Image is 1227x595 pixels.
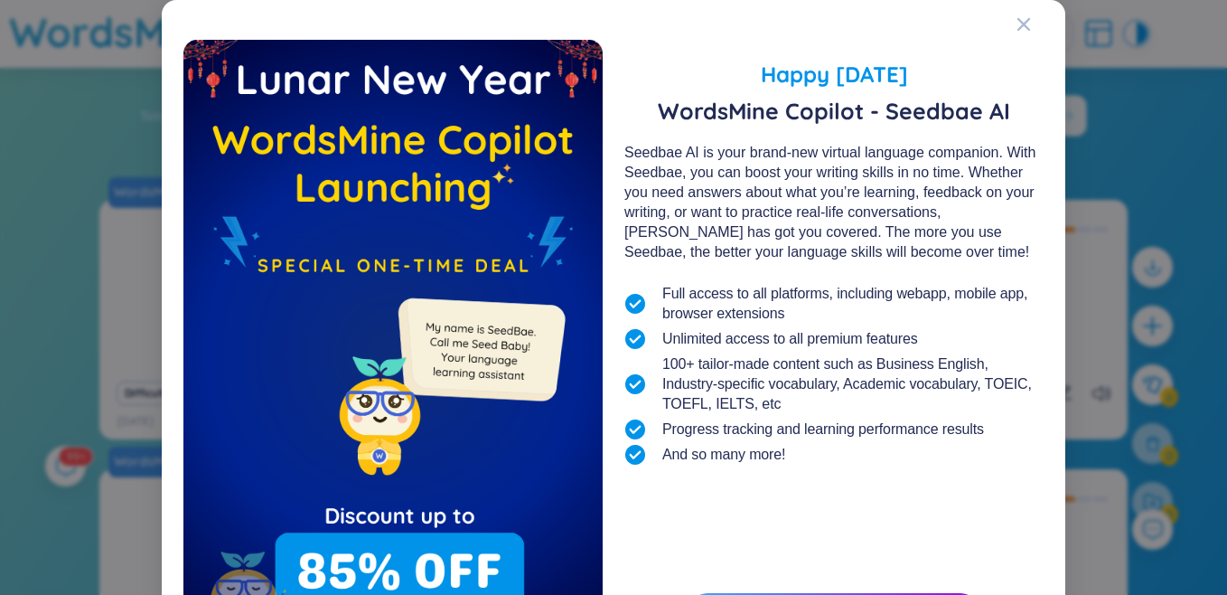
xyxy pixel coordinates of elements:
[389,261,569,441] img: minionSeedbaeMessage.35ffe99e.png
[662,354,1044,414] span: 100+ tailor-made content such as Business English, Industry-specific vocabulary, Academic vocabul...
[662,445,785,465] span: And so many more!
[662,284,1044,324] span: Full access to all platforms, including webapp, mobile app, browser extensions
[624,58,1044,90] span: Happy [DATE]
[624,98,1044,125] span: WordsMine Copilot - Seedbae AI
[624,143,1044,262] div: Seedbae AI is your brand-new virtual language companion. With Seedbae, you can boost your writing...
[662,420,984,439] span: Progress tracking and learning performance results
[662,329,918,349] span: Unlimited access to all premium features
